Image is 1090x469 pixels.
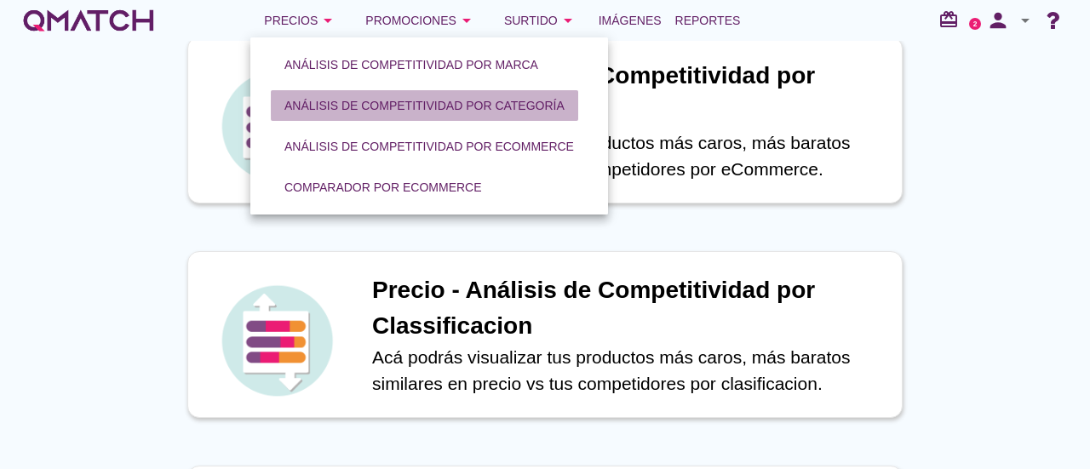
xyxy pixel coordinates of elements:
[592,3,668,37] a: Imágenes
[284,138,574,156] div: Análisis de competitividad por eCommerce
[969,18,981,30] a: 2
[284,179,482,197] div: Comparador por eCommerce
[938,9,966,30] i: redeem
[271,90,578,121] button: Análisis de competitividad por categoría
[20,3,157,37] a: white-qmatch-logo
[217,66,336,186] img: icon
[284,97,565,115] div: Análisis de competitividad por categoría
[365,10,477,31] div: Promociones
[271,49,552,80] button: Análisis de competitividad por marca
[284,56,538,74] div: Análisis de competitividad por marca
[372,272,885,344] h1: Precio - Análisis de Competitividad por Classificacion
[264,10,338,31] div: Precios
[973,20,978,27] text: 2
[264,126,594,167] a: Análisis de competitividad por eCommerce
[668,3,748,37] a: Reportes
[981,9,1015,32] i: person
[264,167,502,208] a: Comparador por eCommerce
[163,251,926,418] a: iconPrecio - Análisis de Competitividad por ClassificacionAcá podrás visualizar tus productos más...
[599,10,662,31] span: Imágenes
[372,58,885,129] h1: Precio - Análisis de Competitividad por eCommerce
[271,131,588,162] button: Análisis de competitividad por eCommerce
[352,3,490,37] button: Promociones
[264,85,585,126] a: Análisis de competitividad por categoría
[264,44,559,85] a: Análisis de competitividad por marca
[372,344,885,398] p: Acá podrás visualizar tus productos más caros, más baratos similares en precio vs tus competidore...
[1015,10,1035,31] i: arrow_drop_down
[163,37,926,203] a: iconPrecio - Análisis de Competitividad por eCommerceAcá podrás visualizar tus productos más caro...
[490,3,592,37] button: Surtido
[558,10,578,31] i: arrow_drop_down
[504,10,578,31] div: Surtido
[372,129,885,183] p: Acá podrás visualizar tus productos más caros, más baratos similares en precio vs tus competidore...
[675,10,741,31] span: Reportes
[250,3,352,37] button: Precios
[217,281,336,400] img: icon
[318,10,338,31] i: arrow_drop_down
[456,10,477,31] i: arrow_drop_down
[271,172,496,203] button: Comparador por eCommerce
